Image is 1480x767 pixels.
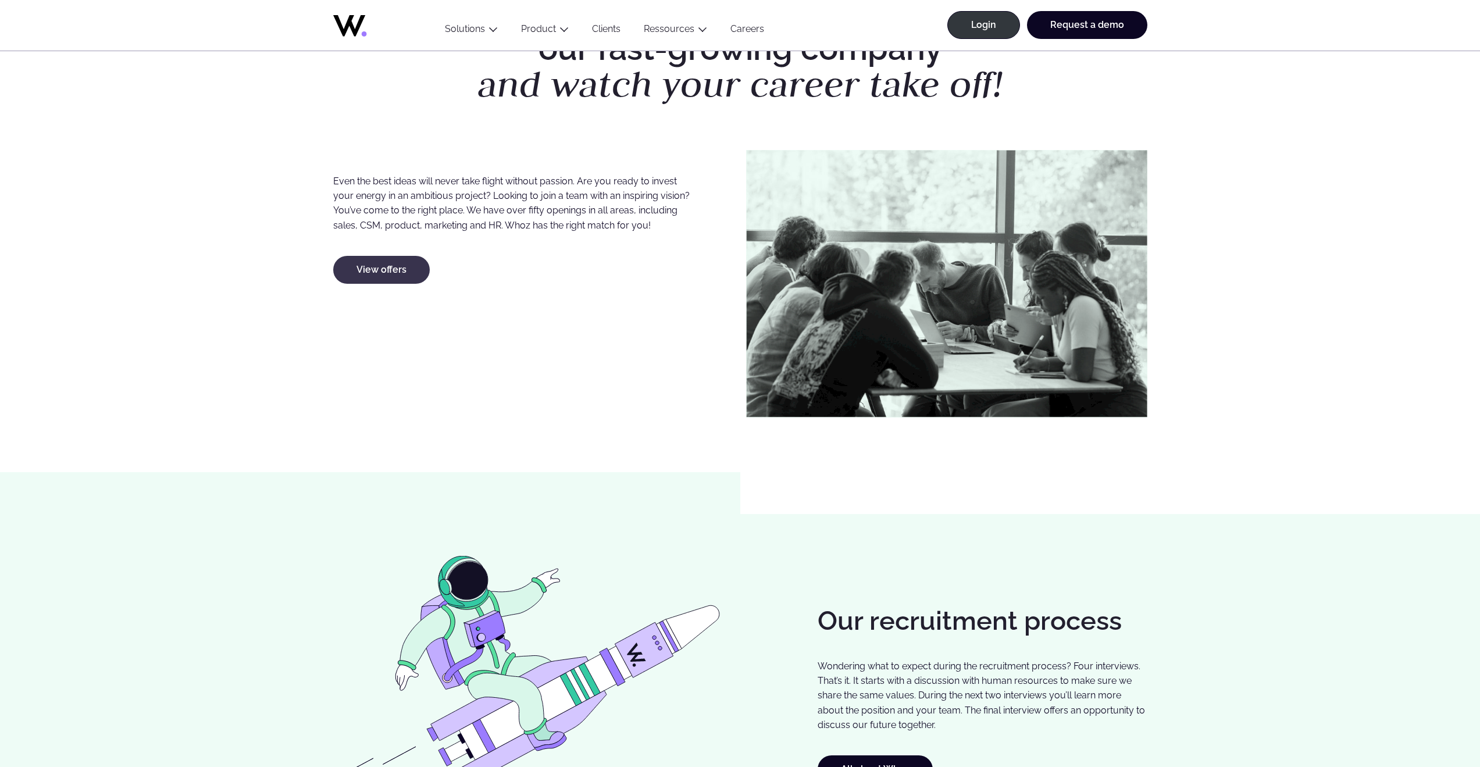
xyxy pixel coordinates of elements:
[521,23,556,34] a: Product
[478,60,1003,108] em: and watch your career take off!
[719,23,776,39] a: Careers
[947,11,1020,39] a: Login
[580,23,632,39] a: Clients
[333,174,694,233] p: Even the best ideas will never take flight without passion. Are you ready to invest your energy i...
[632,23,719,39] button: Ressources
[333,256,430,284] a: View offers
[433,23,509,39] button: Solutions
[818,607,1147,636] h2: Our recruitment process
[746,150,1147,418] img: Whozzies-learning
[644,23,694,34] a: Ressources
[1403,690,1464,751] iframe: Chatbot
[509,23,580,39] button: Product
[818,659,1147,732] p: Wondering what to expect during the recruitment process? Four interviews. That’s it. It starts wi...
[1027,11,1147,39] a: Request a demo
